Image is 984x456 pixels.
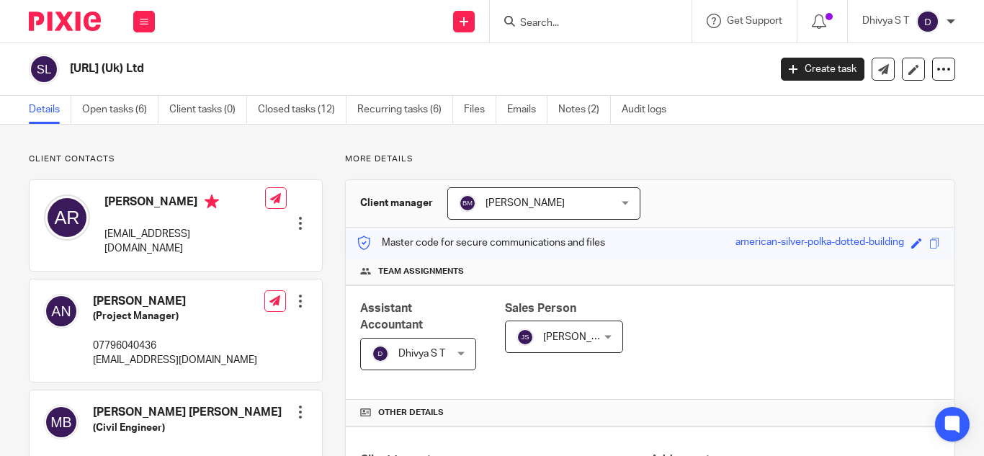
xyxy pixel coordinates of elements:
h4: [PERSON_NAME] [93,294,257,309]
i: Primary [205,195,219,209]
img: Pixie [29,12,101,31]
span: Team assignments [378,266,464,277]
a: Audit logs [622,96,677,124]
a: Closed tasks (12) [258,96,346,124]
img: svg%3E [516,328,534,346]
a: Files [464,96,496,124]
img: svg%3E [44,195,90,241]
p: [EMAIL_ADDRESS][DOMAIN_NAME] [93,353,257,367]
span: Other details [378,407,444,419]
img: svg%3E [44,294,79,328]
span: [PERSON_NAME] [486,198,565,208]
a: Recurring tasks (6) [357,96,453,124]
a: Open tasks (6) [82,96,158,124]
img: svg%3E [459,195,476,212]
a: Details [29,96,71,124]
a: Emails [507,96,547,124]
p: 07796040436 [93,339,257,353]
span: Sales Person [505,303,576,314]
p: Client contacts [29,153,323,165]
a: Create task [781,58,864,81]
img: svg%3E [29,54,59,84]
img: svg%3E [44,405,79,439]
span: Assistant Accountant [360,303,423,331]
span: Get Support [727,16,782,26]
h5: (Project Manager) [93,309,257,323]
input: Search [519,17,648,30]
a: Client tasks (0) [169,96,247,124]
h5: (Civil Engineer) [93,421,282,435]
img: svg%3E [372,345,389,362]
h4: [PERSON_NAME] [PERSON_NAME] [93,405,282,420]
h2: [URL] (Uk) Ltd [70,61,622,76]
a: Notes (2) [558,96,611,124]
span: Dhivya S T [398,349,445,359]
img: svg%3E [916,10,939,33]
p: [EMAIL_ADDRESS][DOMAIN_NAME] [104,227,265,256]
div: american-silver-polka-dotted-building [735,235,904,251]
p: Master code for secure communications and files [357,236,605,250]
p: Dhivya S T [862,14,909,28]
h4: [PERSON_NAME] [104,195,265,213]
p: More details [345,153,955,165]
span: [PERSON_NAME] [543,332,622,342]
h3: Client manager [360,196,433,210]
